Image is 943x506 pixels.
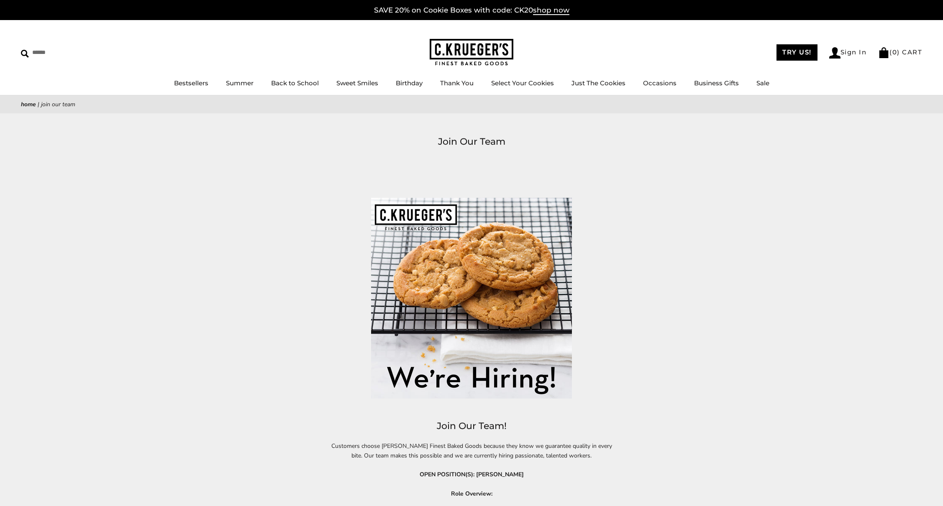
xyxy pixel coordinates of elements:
[21,100,922,109] nav: breadcrumbs
[878,48,922,56] a: (0) CART
[829,47,867,59] a: Sign In
[396,79,423,87] a: Birthday
[491,79,554,87] a: Select Your Cookies
[41,100,75,108] span: Join Our Team
[420,470,524,478] strong: OPEN POSITION(S): [PERSON_NAME]
[174,79,208,87] a: Bestsellers
[451,490,492,498] strong: Role Overview:
[226,79,254,87] a: Summer
[430,39,513,66] img: C.KRUEGER'S
[533,6,569,15] span: shop now
[271,79,319,87] a: Back to School
[38,100,39,108] span: |
[21,46,120,59] input: Search
[21,100,36,108] a: Home
[643,79,676,87] a: Occasions
[329,441,614,460] p: Customers choose [PERSON_NAME] Finest Baked Goods because they know we guarantee quality in every...
[694,79,739,87] a: Business Gifts
[374,6,569,15] a: SAVE 20% on Cookie Boxes with code: CK20shop now
[571,79,625,87] a: Just The Cookies
[336,79,378,87] a: Sweet Smiles
[756,79,769,87] a: Sale
[878,47,889,58] img: Bag
[829,47,840,59] img: Account
[776,44,817,61] a: TRY US!
[440,79,474,87] a: Thank You
[892,48,897,56] span: 0
[21,50,29,58] img: Search
[329,419,614,434] h1: Join Our Team!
